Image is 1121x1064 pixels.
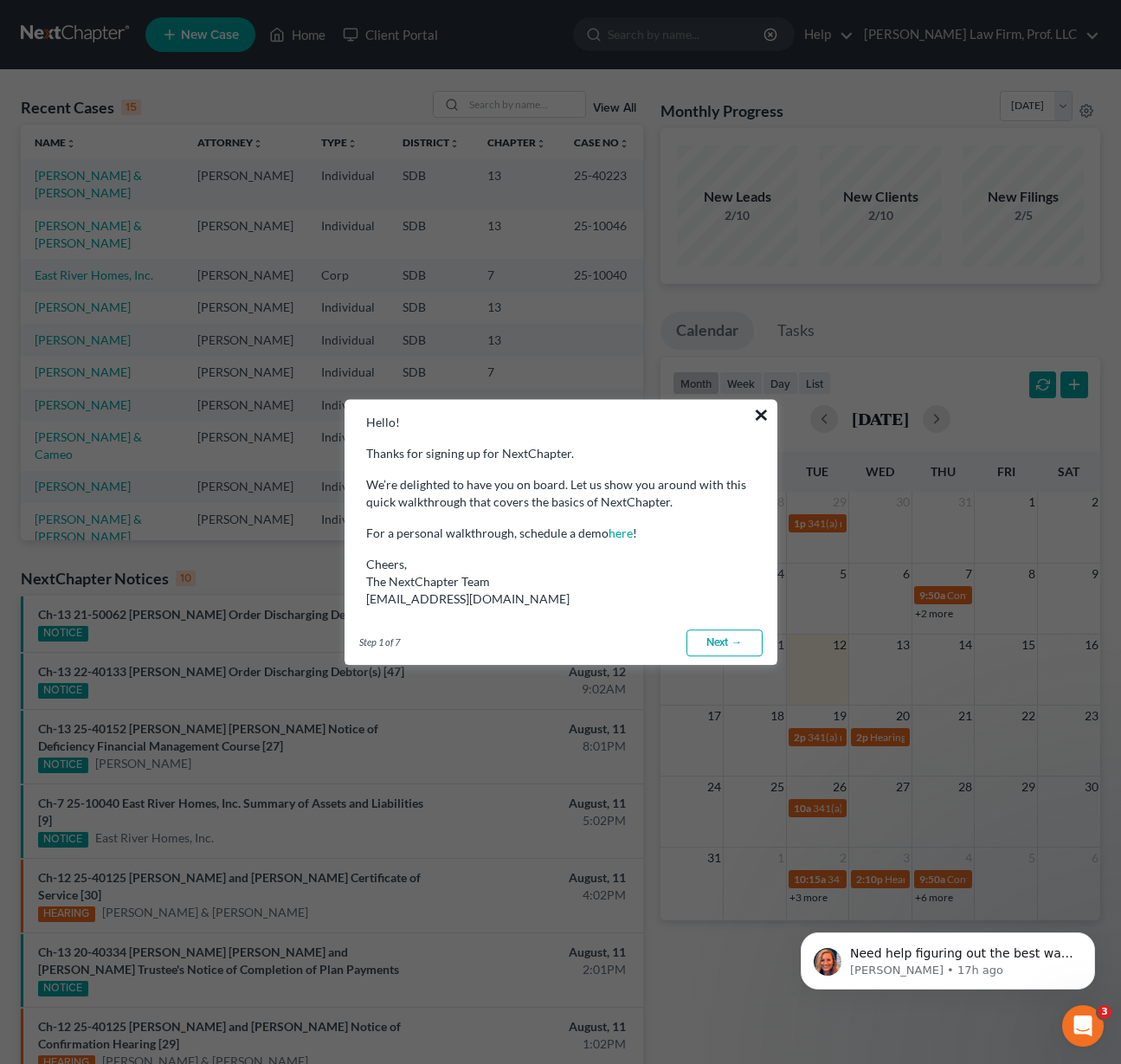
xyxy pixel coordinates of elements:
[366,525,756,542] p: For a personal walkthrough, schedule a demo !
[366,445,756,462] p: Thanks for signing up for NextChapter.
[359,635,400,649] span: Step 1 of 7
[366,476,756,511] p: We’re delighted to have you on board. Let us show you around with this quick walkthrough that cov...
[1062,1005,1104,1047] iframe: Intercom live chat
[775,896,1121,1017] iframe: Intercom notifications message
[366,414,756,431] p: Hello!
[686,629,763,657] a: Next →
[366,590,756,608] div: [EMAIL_ADDRESS][DOMAIN_NAME]
[753,401,770,429] button: ×
[366,556,756,608] div: Cheers,
[609,526,633,540] a: here
[366,573,756,590] div: The NextChapter Team
[1098,1005,1111,1019] span: 3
